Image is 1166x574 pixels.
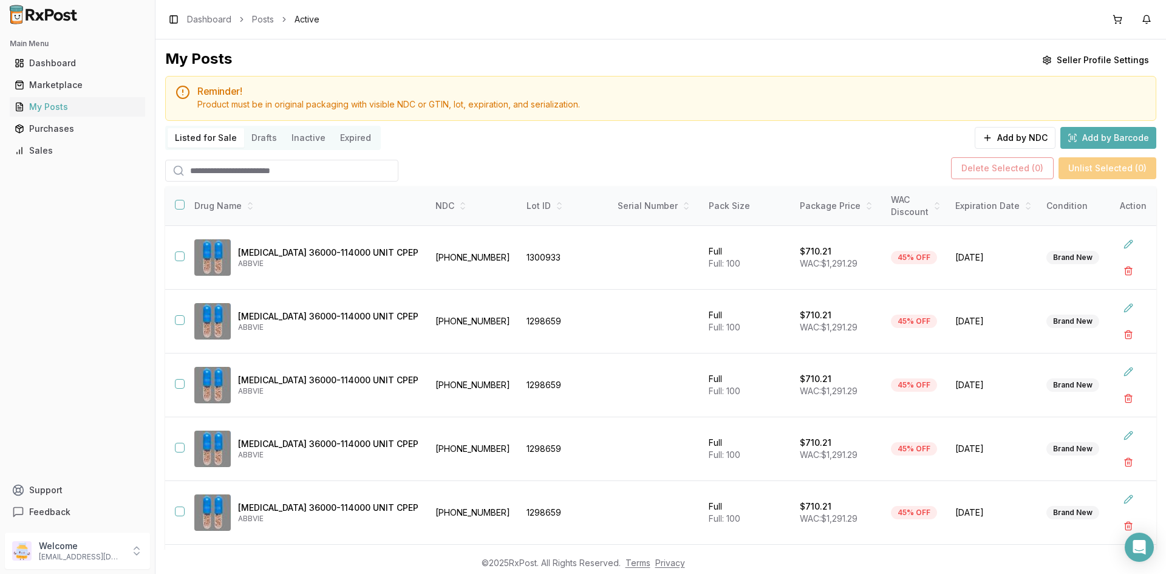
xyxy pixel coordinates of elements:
a: Privacy [655,558,685,568]
img: Creon 36000-114000 UNIT CPEP [194,303,231,340]
span: [DATE] [955,443,1032,455]
img: Creon 36000-114000 UNIT CPEP [194,367,231,403]
td: Full [701,417,793,481]
span: WAC: $1,291.29 [800,258,857,268]
span: Active [295,13,319,26]
p: [EMAIL_ADDRESS][DOMAIN_NAME] [39,552,123,562]
button: Edit [1117,233,1139,255]
td: 1298659 [519,290,610,354]
th: Condition [1039,186,1130,226]
span: WAC: $1,291.29 [800,322,857,332]
button: Purchases [5,119,150,138]
td: Full [701,226,793,290]
a: Dashboard [187,13,231,26]
button: Marketplace [5,75,150,95]
td: 1298659 [519,481,610,545]
td: Full [701,290,793,354]
div: NDC [435,200,512,212]
button: Add by Barcode [1060,127,1156,149]
div: Open Intercom Messenger [1125,533,1154,562]
a: Dashboard [10,52,145,74]
div: Dashboard [15,57,140,69]
a: Sales [10,140,145,162]
span: [DATE] [955,315,1032,327]
div: Purchases [15,123,140,135]
button: My Posts [5,97,150,117]
div: Lot ID [527,200,603,212]
button: Edit [1117,297,1139,319]
td: [PHONE_NUMBER] [428,354,519,417]
div: 45% OFF [891,378,937,392]
p: [MEDICAL_DATA] 36000-114000 UNIT CPEP [238,502,418,514]
td: 1298659 [519,417,610,481]
span: Full: 100 [709,386,740,396]
p: $710.21 [800,373,831,385]
button: Edit [1117,488,1139,510]
div: Brand New [1046,506,1099,519]
div: Package Price [800,200,876,212]
button: Add by NDC [975,127,1055,149]
p: [MEDICAL_DATA] 36000-114000 UNIT CPEP [238,247,418,259]
span: WAC: $1,291.29 [800,386,857,396]
p: $710.21 [800,309,831,321]
th: Action [1110,186,1156,226]
button: Sales [5,141,150,160]
button: Seller Profile Settings [1035,49,1156,71]
p: ABBVIE [238,386,418,396]
a: Marketplace [10,74,145,96]
div: Marketplace [15,79,140,91]
button: Edit [1117,425,1139,446]
td: [PHONE_NUMBER] [428,226,519,290]
h2: Main Menu [10,39,145,49]
p: ABBVIE [238,323,418,332]
div: Brand New [1046,251,1099,264]
div: 45% OFF [891,442,937,456]
img: Creon 36000-114000 UNIT CPEP [194,239,231,276]
p: [MEDICAL_DATA] 36000-114000 UNIT CPEP [238,374,418,386]
div: My Posts [165,49,232,71]
p: $710.21 [800,437,831,449]
div: Brand New [1046,315,1099,328]
button: Dashboard [5,53,150,73]
img: User avatar [12,541,32,561]
a: Purchases [10,118,145,140]
span: Feedback [29,506,70,518]
button: Support [5,479,150,501]
div: Brand New [1046,442,1099,456]
span: [DATE] [955,379,1032,391]
button: Drafts [244,128,284,148]
button: Delete [1117,388,1139,409]
div: My Posts [15,101,140,113]
div: WAC Discount [891,194,941,218]
span: WAC: $1,291.29 [800,513,857,524]
div: 45% OFF [891,506,937,519]
td: Full [701,354,793,417]
p: [MEDICAL_DATA] 36000-114000 UNIT CPEP [238,310,418,323]
div: Serial Number [618,200,694,212]
nav: breadcrumb [187,13,319,26]
a: My Posts [10,96,145,118]
button: Expired [333,128,378,148]
td: Full [701,481,793,545]
button: Feedback [5,501,150,523]
div: Brand New [1046,378,1099,392]
span: Full: 100 [709,449,740,460]
p: $710.21 [800,501,831,513]
p: ABBVIE [238,450,418,460]
span: [DATE] [955,251,1032,264]
a: Posts [252,13,274,26]
div: Drug Name [194,200,418,212]
img: Creon 36000-114000 UNIT CPEP [194,494,231,531]
div: Expiration Date [955,200,1032,212]
button: Delete [1117,451,1139,473]
span: [DATE] [955,507,1032,519]
td: 1298659 [519,354,610,417]
img: Creon 36000-114000 UNIT CPEP [194,431,231,467]
p: ABBVIE [238,259,418,268]
p: [MEDICAL_DATA] 36000-114000 UNIT CPEP [238,438,418,450]
p: $710.21 [800,245,831,258]
div: Product must be in original packaging with visible NDC or GTIN, lot, expiration, and serialization. [197,98,1146,111]
td: [PHONE_NUMBER] [428,290,519,354]
div: Sales [15,145,140,157]
th: Pack Size [701,186,793,226]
